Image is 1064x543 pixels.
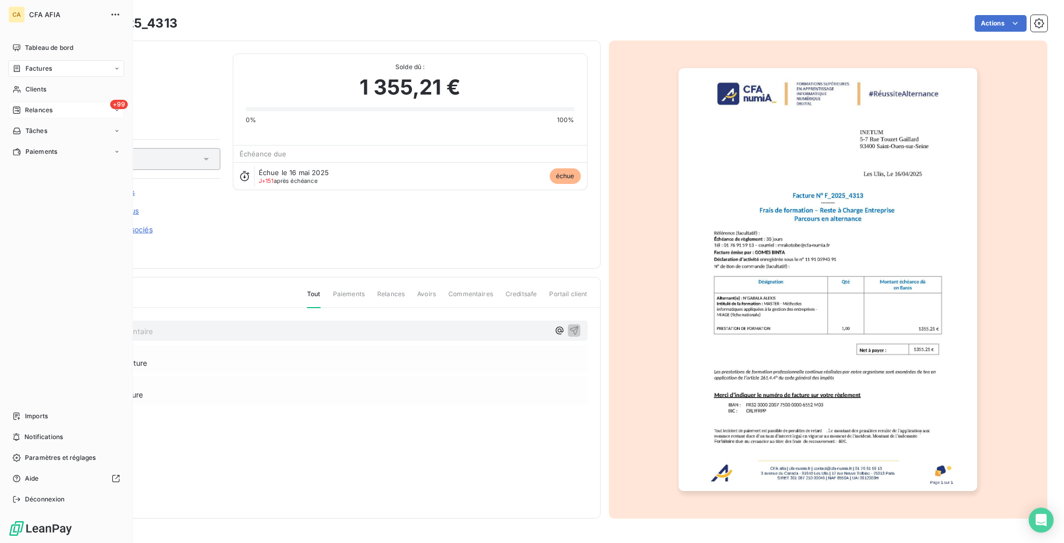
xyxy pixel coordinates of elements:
[259,177,274,184] span: J+151
[360,72,460,103] span: 1 355,21 €
[307,289,321,308] span: Tout
[240,150,287,158] span: Échéance due
[25,147,57,156] span: Paiements
[25,495,65,504] span: Déconnexion
[259,178,317,184] span: après échéance
[1029,508,1054,533] div: Open Intercom Messenger
[550,168,581,184] span: échue
[377,289,405,307] span: Relances
[246,115,256,125] span: 0%
[259,168,329,177] span: Échue le 16 mai 2025
[975,15,1027,32] button: Actions
[333,289,365,307] span: Paiements
[679,68,977,491] img: invoice_thumbnail
[8,520,73,537] img: Logo LeanPay
[25,453,96,462] span: Paramètres et réglages
[25,105,52,115] span: Relances
[25,85,46,94] span: Clients
[25,64,52,73] span: Factures
[25,126,47,136] span: Tâches
[25,474,39,483] span: Aide
[110,100,128,109] span: +99
[417,289,436,307] span: Avoirs
[25,43,73,52] span: Tableau de bord
[25,412,48,421] span: Imports
[8,470,124,487] a: Aide
[97,14,178,33] h3: F_2025_4313
[506,289,537,307] span: Creditsafe
[8,6,25,23] div: CA
[29,10,104,19] span: CFA AFIA
[448,289,493,307] span: Commentaires
[82,66,220,74] span: C INETUM
[24,432,63,442] span: Notifications
[246,62,575,72] span: Solde dû :
[549,289,587,307] span: Portail client
[557,115,575,125] span: 100%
